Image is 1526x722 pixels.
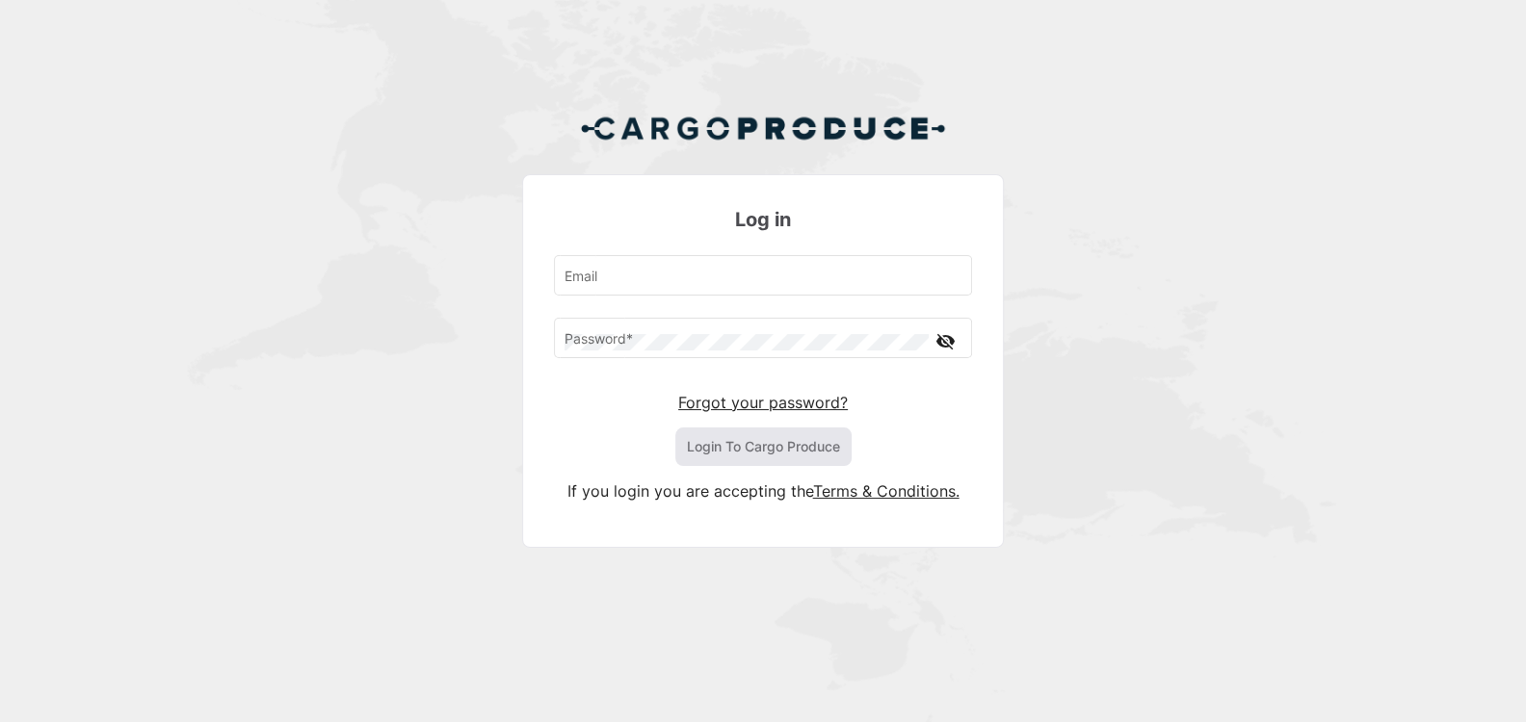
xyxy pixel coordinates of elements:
a: Forgot your password? [678,393,848,412]
mat-icon: visibility_off [934,329,957,353]
h3: Log in [554,206,972,233]
span: If you login you are accepting the [567,481,813,501]
img: Cargo Produce Logo [580,105,946,151]
a: Terms & Conditions. [813,481,960,501]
